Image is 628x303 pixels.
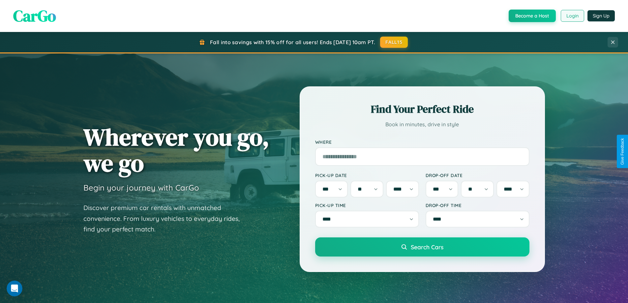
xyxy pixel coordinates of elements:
h1: Wherever you go, we go [83,124,269,176]
button: Become a Host [509,10,556,22]
label: Where [315,139,529,145]
p: Discover premium car rentals with unmatched convenience. From luxury vehicles to everyday rides, ... [83,202,248,235]
button: Search Cars [315,237,529,257]
span: CarGo [13,5,56,27]
h2: Find Your Perfect Ride [315,102,529,116]
button: FALL15 [380,37,408,48]
button: Sign Up [587,10,615,21]
label: Pick-up Date [315,172,419,178]
label: Drop-off Time [426,202,529,208]
iframe: Intercom live chat [7,281,22,296]
div: Give Feedback [620,138,625,165]
label: Drop-off Date [426,172,529,178]
label: Pick-up Time [315,202,419,208]
span: Search Cars [411,243,443,251]
button: Login [561,10,584,22]
p: Book in minutes, drive in style [315,120,529,129]
h3: Begin your journey with CarGo [83,183,199,193]
span: Fall into savings with 15% off for all users! Ends [DATE] 10am PT. [210,39,375,45]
